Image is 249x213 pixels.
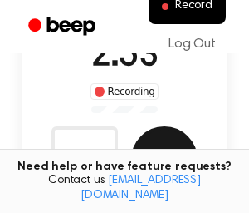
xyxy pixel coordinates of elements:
a: [EMAIL_ADDRESS][DOMAIN_NAME] [81,175,201,201]
span: Contact us [10,174,239,203]
button: Save Audio Record [131,126,198,193]
span: 2:53 [91,39,158,74]
a: Log Out [152,24,232,64]
div: Recording [90,83,159,100]
a: Beep [17,11,110,43]
button: Delete Audio Record [51,126,118,193]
